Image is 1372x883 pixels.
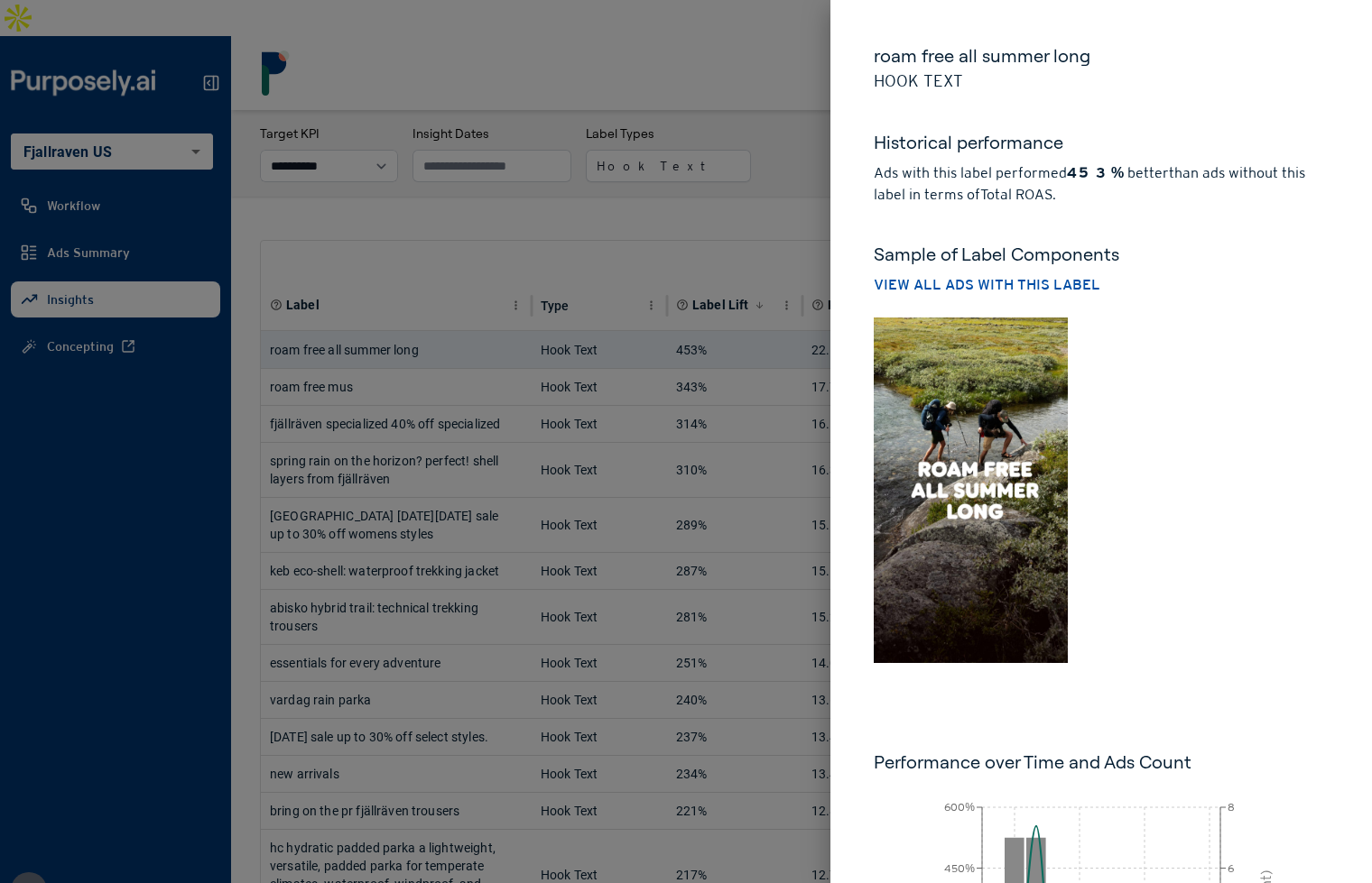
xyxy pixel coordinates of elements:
[874,242,1329,267] h5: Sample of Label Components
[874,43,1329,69] h5: roam free all summer long
[1067,164,1124,181] strong: 453%
[874,317,1068,663] img: img27d1d1378b4e74b8d5eef002dc737ddd
[1228,861,1234,874] tspan: 6
[944,861,975,874] tspan: 450%
[874,130,1329,162] h5: Historical performance
[874,274,1100,296] button: View all ads with this label
[1228,801,1235,814] tspan: 8
[944,801,975,814] tspan: 600%
[874,69,1329,94] p: Hook Text
[874,162,1329,206] p: Ads with this label performed better than ads without this label in terms of Total ROAS .
[874,750,1329,775] h6: Performance over Time and Ads Count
